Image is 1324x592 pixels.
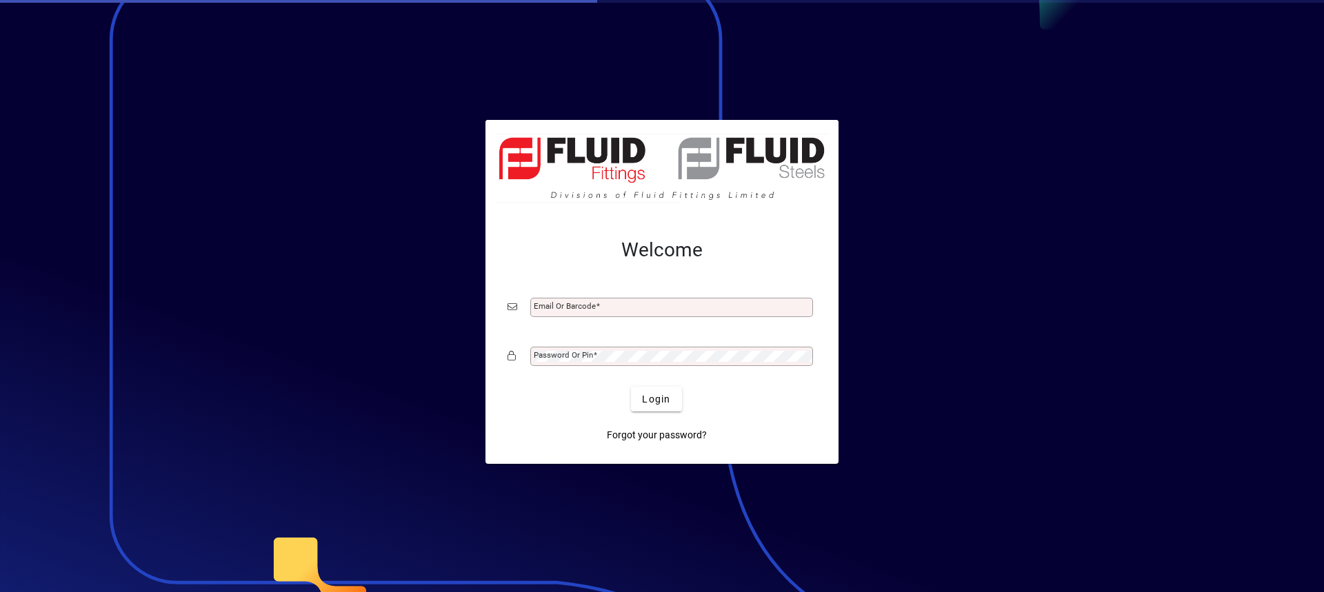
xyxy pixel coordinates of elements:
[642,392,670,407] span: Login
[534,350,593,360] mat-label: Password or Pin
[607,428,707,442] span: Forgot your password?
[508,238,816,262] h2: Welcome
[534,301,596,311] mat-label: Email or Barcode
[631,387,681,411] button: Login
[601,422,712,447] a: Forgot your password?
